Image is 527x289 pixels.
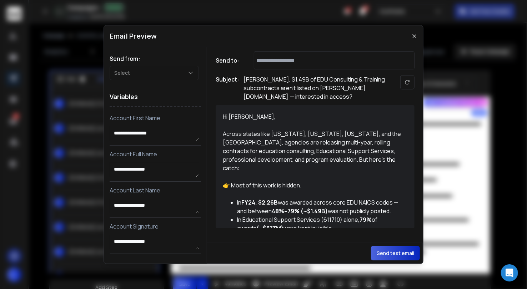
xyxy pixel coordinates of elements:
strong: (~$373M) [256,224,283,232]
button: Send test email [371,246,420,260]
li: In was awarded across core EDU NAICS codes — and between was not publicly posted. [237,198,401,215]
p: Account First Name [110,114,201,122]
h1: Subject: [216,75,239,101]
div: Across states like [US_STATE], [US_STATE], [US_STATE], and the [GEOGRAPHIC_DATA], agencies are re... [223,129,401,190]
h1: Email Preview [110,31,157,41]
p: Account Full Name [110,150,201,158]
p: [PERSON_NAME], $1.49B of EDU Consulting & Training subcontracts aren’t listed on [PERSON_NAME][DO... [244,75,386,101]
p: Account Signature [110,222,201,231]
div: Open Intercom Messenger [501,264,518,281]
div: Hi [PERSON_NAME], [223,112,401,121]
h1: Send to: [216,56,244,65]
h1: Variables [110,87,201,107]
strong: 79% [360,216,372,224]
strong: 48%–79% (~$1.49B) [272,207,328,215]
li: In Educational Support Services (611710) alone, of awards were kept invisible. [237,215,401,232]
p: Account Last Name [110,186,201,195]
h1: Send from: [110,54,201,63]
strong: FY24, $2.26B [241,199,278,206]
